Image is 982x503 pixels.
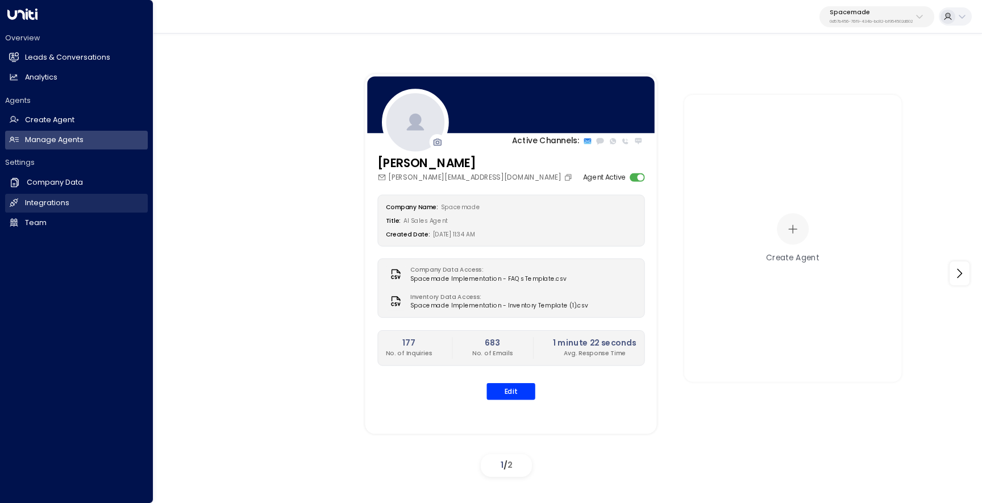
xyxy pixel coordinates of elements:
h2: Company Data [27,177,83,188]
button: Copy [564,173,575,182]
span: Spacemade Implementation - Inventory Template (1).csv [410,302,588,310]
h2: Settings [5,157,148,168]
p: 0d57b456-76f9-434b-bc82-bf954502d602 [830,19,913,24]
h2: 683 [472,338,513,350]
label: Title: [386,217,401,225]
h2: Create Agent [25,115,74,126]
span: 1 [501,459,504,471]
span: Spacemade Implementation - FAQs Template.csv [410,275,567,284]
p: Active Channels: [512,136,579,148]
p: Avg. Response Time [553,349,636,357]
h2: Leads & Conversations [25,52,110,63]
a: Team [5,214,148,232]
a: Analytics [5,68,148,87]
p: Spacemade [830,9,913,16]
h2: Integrations [25,198,69,209]
a: Leads & Conversations [5,48,148,67]
h2: 1 minute 22 seconds [553,338,636,350]
label: Agent Active [583,173,626,183]
span: Spacemade [441,203,480,211]
label: Created Date: [386,231,430,239]
p: No. of Inquiries [386,349,432,357]
h2: Analytics [25,72,57,83]
div: / [481,454,532,477]
label: Company Name: [386,203,438,211]
a: Company Data [5,173,148,192]
h2: Team [25,218,47,228]
div: [PERSON_NAME][EMAIL_ADDRESS][DOMAIN_NAME] [377,173,575,183]
span: [DATE] 11:34 AM [433,231,476,239]
h3: [PERSON_NAME] [377,155,575,173]
span: 2 [507,459,513,471]
div: Create Agent [766,252,819,264]
label: Inventory Data Access: [410,293,583,302]
p: No. of Emails [472,349,513,357]
a: Create Agent [5,111,148,130]
button: Edit [486,383,535,400]
h2: Overview [5,33,148,43]
a: Manage Agents [5,131,148,149]
span: AI Sales Agent [403,217,448,225]
label: Company Data Access: [410,266,561,275]
a: Integrations [5,194,148,213]
h2: Agents [5,95,148,106]
h2: Manage Agents [25,135,84,146]
h2: 177 [386,338,432,350]
button: Spacemade0d57b456-76f9-434b-bc82-bf954502d602 [819,6,934,27]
